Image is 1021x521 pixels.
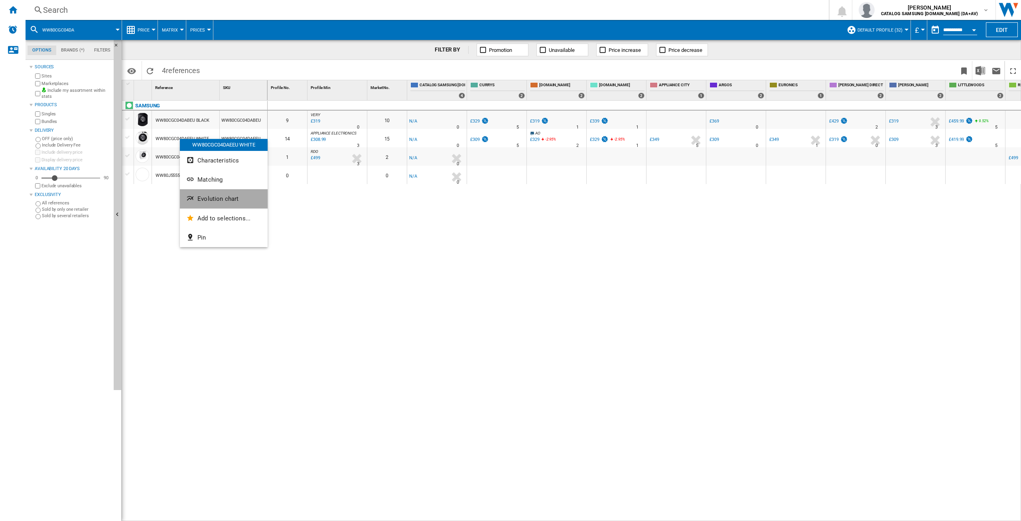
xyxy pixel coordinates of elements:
[197,157,239,164] span: Characteristics
[180,139,268,151] div: WW80CGC04DAEEU WHITE
[197,176,223,183] span: Matching
[197,195,238,202] span: Evolution chart
[180,228,268,247] button: Pin...
[180,209,268,228] button: Add to selections...
[197,234,206,241] span: Pin
[180,189,268,208] button: Evolution chart
[180,170,268,189] button: Matching
[197,215,250,222] span: Add to selections...
[180,151,268,170] button: Characteristics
